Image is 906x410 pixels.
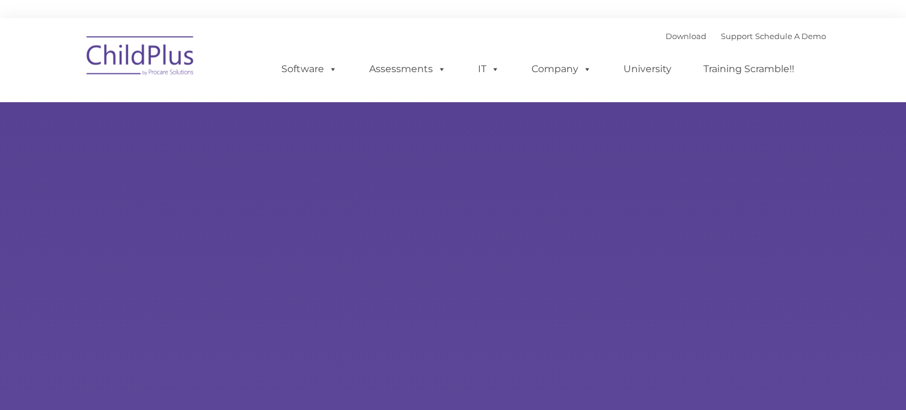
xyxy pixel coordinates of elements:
[666,31,706,41] a: Download
[357,57,458,81] a: Assessments
[611,57,684,81] a: University
[666,31,826,41] font: |
[519,57,604,81] a: Company
[81,28,201,88] img: ChildPlus by Procare Solutions
[466,57,512,81] a: IT
[755,31,826,41] a: Schedule A Demo
[269,57,349,81] a: Software
[691,57,806,81] a: Training Scramble!!
[721,31,753,41] a: Support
